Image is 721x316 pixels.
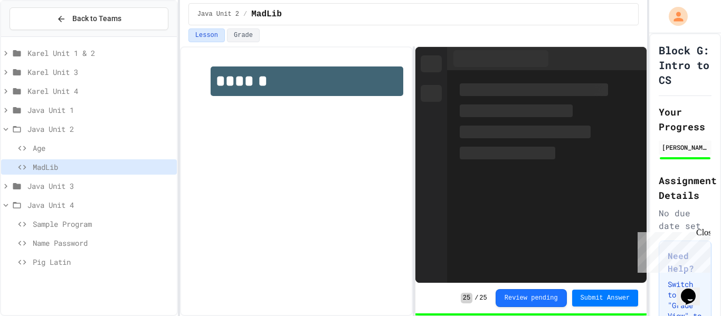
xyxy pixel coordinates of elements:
span: 25 [479,294,487,302]
button: Back to Teams [10,7,168,30]
span: Java Unit 2 [27,123,173,135]
span: 25 [461,293,472,303]
span: Submit Answer [581,294,630,302]
span: Sample Program [33,218,173,229]
button: Lesson [188,28,225,42]
h2: Assignment Details [659,173,711,203]
iframe: chat widget [677,274,710,305]
span: Name Password [33,237,173,248]
h1: Block G: Intro to CS [659,43,711,87]
iframe: chat widget [633,228,710,273]
span: MadLib [251,8,282,21]
h2: Your Progress [659,104,711,134]
button: Grade [227,28,260,42]
span: Java Unit 2 [197,10,239,18]
span: MadLib [33,161,173,173]
span: Java Unit 4 [27,199,173,210]
span: Karel Unit 3 [27,66,173,78]
span: Pig Latin [33,256,173,267]
span: Age [33,142,173,154]
span: Karel Unit 4 [27,85,173,97]
button: Review pending [496,289,567,307]
span: Java Unit 1 [27,104,173,116]
div: Chat with us now!Close [4,4,73,67]
div: My Account [658,4,690,28]
button: Submit Answer [572,290,639,307]
span: Java Unit 3 [27,180,173,191]
span: Karel Unit 1 & 2 [27,47,173,59]
span: Back to Teams [72,13,121,24]
div: [PERSON_NAME] [662,142,708,152]
span: / [475,294,478,302]
span: / [243,10,247,18]
div: No due date set [659,207,711,232]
